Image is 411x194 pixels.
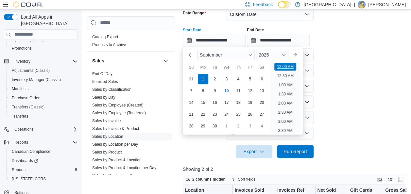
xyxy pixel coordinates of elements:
[7,84,80,93] button: Manifests
[92,72,112,76] a: End Of Day
[87,70,175,182] div: Sales
[235,187,268,193] div: Invoices Sold
[12,149,50,154] span: Canadian Compliance
[257,86,267,96] div: day-13
[92,157,142,163] span: Sales by Product & Location
[257,74,267,84] div: day-6
[92,87,131,92] a: Sales by Classification
[92,35,118,39] a: Catalog Export
[92,71,112,76] span: End Of Day
[200,52,222,57] span: September
[233,121,244,131] div: day-2
[233,74,244,84] div: day-4
[7,165,80,174] button: Reports
[256,50,288,60] div: Button. Open the year selector. 2025 is currently selected.
[7,156,80,165] a: Dashboards
[9,112,31,120] a: Transfers
[92,166,156,170] a: Sales by Product & Location per Day
[9,157,41,165] a: Dashboards
[9,166,78,174] span: Reports
[92,79,118,84] a: Itemized Sales
[12,95,42,101] span: Purchase Orders
[12,68,50,73] span: Adjustments (Classic)
[12,176,46,182] span: [US_STATE] CCRS
[92,119,121,123] a: Sales by Invoice
[92,173,137,178] a: Sales by Product per Day
[303,1,351,8] p: [GEOGRAPHIC_DATA]
[92,173,137,178] span: Sales by Product per Day
[259,52,269,57] span: 2025
[7,103,80,112] button: Transfers (Classic)
[198,97,208,108] div: day-15
[9,112,78,120] span: Transfers
[233,109,244,120] div: day-25
[12,138,31,146] button: Reports
[92,142,138,147] span: Sales by Location per Day
[9,103,47,111] a: Transfers (Classic)
[13,1,43,8] img: Cova
[9,76,78,84] span: Inventory Manager (Classic)
[9,103,78,111] span: Transfers (Classic)
[245,121,255,131] div: day-3
[317,187,340,193] div: Net Sold
[9,166,28,174] a: Reports
[12,114,28,119] span: Transfers
[7,66,80,75] button: Adjustments (Classic)
[277,145,314,158] button: Run Report
[12,57,33,65] button: Inventory
[12,125,78,133] span: Operations
[278,1,292,8] input: Dark Mode
[283,148,307,155] span: Run Report
[210,109,220,120] div: day-23
[233,86,244,96] div: day-11
[275,108,295,116] li: 2:30 AM
[247,34,310,47] input: Press the down key to open a popover containing a calendar.
[186,121,197,131] div: day-28
[7,147,80,156] button: Canadian Compliance
[12,125,36,133] button: Operations
[186,74,197,84] div: day-31
[186,62,197,73] div: Su
[92,103,144,107] a: Sales by Employee (Created)
[253,1,273,8] span: Feedback
[92,126,139,131] span: Sales by Invoice & Product
[7,75,80,84] button: Inventory Manager (Classic)
[183,27,201,33] label: Start Date
[198,86,208,96] div: day-8
[198,74,208,84] div: day-1
[92,134,123,139] span: Sales by Location
[233,62,244,73] div: Th
[92,57,104,64] h3: Sales
[198,109,208,120] div: day-22
[358,1,366,8] div: Sarah Leask
[198,62,208,73] div: Mo
[229,175,258,183] button: Sort fields
[92,95,115,100] a: Sales by Day
[257,62,267,73] div: Sa
[12,158,38,163] span: Dashboards
[233,97,244,108] div: day-18
[12,86,28,91] span: Manifests
[304,52,310,57] button: Open list of options
[245,86,255,96] div: day-12
[183,166,408,172] p: Showing 2 of 2
[221,86,232,96] div: day-10
[257,121,267,131] div: day-4
[186,86,197,96] div: day-7
[275,99,295,107] li: 2:00 AM
[192,177,226,182] span: 2 columns hidden
[12,57,78,65] span: Inventory
[92,118,121,123] span: Sales by Invoice
[92,111,146,115] a: Sales by Employee (Tendered)
[183,175,228,183] button: 2 columns hidden
[9,85,78,93] span: Manifests
[210,97,220,108] div: day-16
[9,148,53,155] a: Canadian Compliance
[92,42,126,47] span: Products to Archive
[185,73,268,132] div: September, 2025
[12,138,78,146] span: Reports
[274,72,296,80] li: 12:30 AM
